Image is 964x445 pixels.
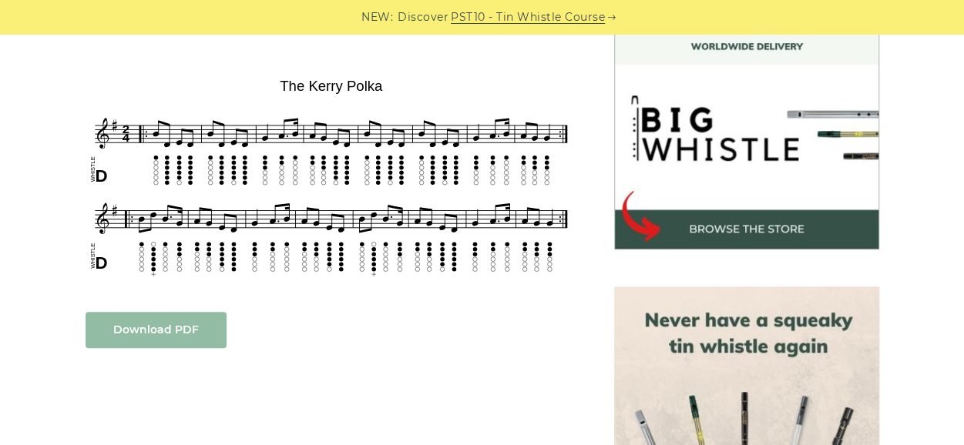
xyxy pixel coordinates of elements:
a: Download PDF [86,312,227,348]
span: Discover [398,8,448,26]
img: The Kerry Polka Tin Whistle Tab & Sheet Music [86,72,577,280]
a: PST10 - Tin Whistle Course [451,8,605,26]
span: NEW: [361,8,393,26]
